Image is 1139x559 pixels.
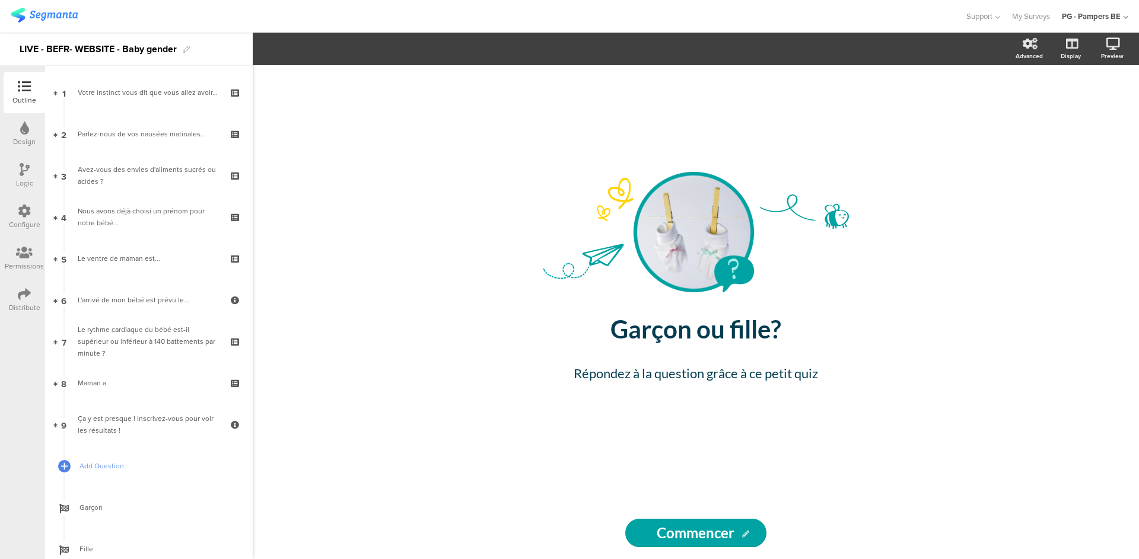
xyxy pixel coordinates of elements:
[20,40,177,59] div: LIVE - BEFR- WEBSITE - Baby gender
[78,205,219,229] div: Nous avons déjà choisi un prénom pour notre bébé...
[13,136,36,147] div: Design
[5,261,44,271] div: Permissions
[48,362,250,404] a: 8 Maman a
[78,253,219,264] div: Le ventre de maman est...
[48,321,250,362] a: 7 Le rythme cardiaque du bébé est-il supérieur ou inférieur à 140 battements par minute ?
[61,210,66,223] span: 4
[48,238,250,279] a: 5 Le ventre de maman est...
[48,279,250,321] a: 6 L'arrivé de mon bébé est prévu le...
[48,113,250,155] a: 2 Parlez-nous de vos nausées matinales...
[61,252,66,265] span: 5
[12,95,36,106] div: Outline
[1016,52,1043,60] div: Advanced
[488,363,903,383] p: Répondez à la question grâce à ce petit quiz
[79,543,231,555] span: Fille
[48,196,250,238] a: 4 Nous avons déjà choisi un prénom pour notre bébé...
[61,376,66,389] span: 8
[78,377,219,389] div: Maman a
[79,460,231,472] span: Add Question
[78,294,219,306] div: L'arrivé de mon bébé est prévu le...
[625,519,767,547] input: Start
[966,11,992,22] span: Support
[78,87,219,98] div: Votre instinct vous dit que vous allez avoir...
[48,404,250,445] a: 9 Ça y est presque ! Inscrivez-vous pour voir les résultats !
[78,164,219,187] div: Avez-vous des envies d'aliments sucrés ou acides ?
[62,86,66,99] span: 1
[1062,11,1121,22] div: PG - Pampers BE
[1061,52,1081,60] div: Display
[48,72,250,113] a: 1 Votre instinct vous dit que vous allez avoir...
[48,487,250,528] a: Garçon
[61,127,66,140] span: 2
[1101,52,1124,60] div: Preview
[48,155,250,196] a: 3 Avez-vous des envies d'aliments sucrés ou acides ?
[476,314,915,344] p: Garçon ou fille?
[61,418,66,431] span: 9
[79,501,231,513] span: Garçon
[11,8,78,23] img: segmanta logo
[9,219,40,230] div: Configure
[61,169,66,182] span: 3
[78,324,219,359] div: Le rythme cardiaque du bébé est-il supérieur ou inférieur à 140 battements par minute ?
[62,335,66,348] span: 7
[78,128,219,140] div: Parlez-nous de vos nausées matinales...
[9,302,40,313] div: Distribute
[78,413,219,436] div: Ça y est presque ! Inscrivez-vous pour voir les résultats !
[16,178,33,189] div: Logic
[61,293,66,306] span: 6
